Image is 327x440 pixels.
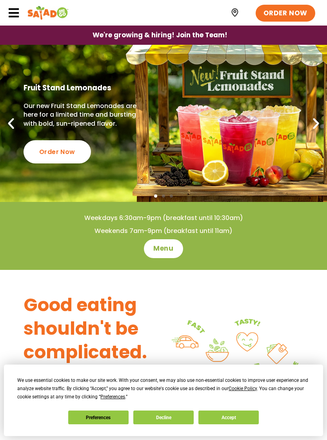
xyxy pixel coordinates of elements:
[17,376,309,401] div: We use essential cookies to make our site work. With your consent, we may also use non-essential ...
[24,293,163,364] h3: Good eating shouldn't be complicated.
[309,116,323,130] div: Next slide
[198,411,259,424] button: Accept
[100,394,125,400] span: Preferences
[154,194,157,198] span: Go to slide 1
[144,239,183,258] a: Menu
[4,116,18,130] div: Previous slide
[68,411,129,424] button: Preferences
[27,5,69,21] img: Header logo
[4,365,323,436] div: Cookie Consent Prompt
[24,83,145,93] h2: Fruit Stand Lemonades
[16,214,311,222] h4: Weekdays 6:30am-9pm (breakfast until 10:30am)
[93,32,227,38] span: We're growing & hiring! Join the Team!
[81,26,239,44] a: We're growing & hiring! Join the Team!
[24,102,145,128] p: Our new Fruit Stand Lemonades are here for a limited time and bursting with bold, sun-ripened fla...
[170,194,173,198] span: Go to slide 3
[153,244,173,253] span: Menu
[256,5,315,22] a: ORDER NOW
[162,194,165,198] span: Go to slide 2
[229,386,257,391] span: Cookie Policy
[263,9,307,18] span: ORDER NOW
[24,140,91,163] div: Order Now
[16,227,311,235] h4: Weekends 7am-9pm (breakfast until 11am)
[133,411,194,424] button: Decline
